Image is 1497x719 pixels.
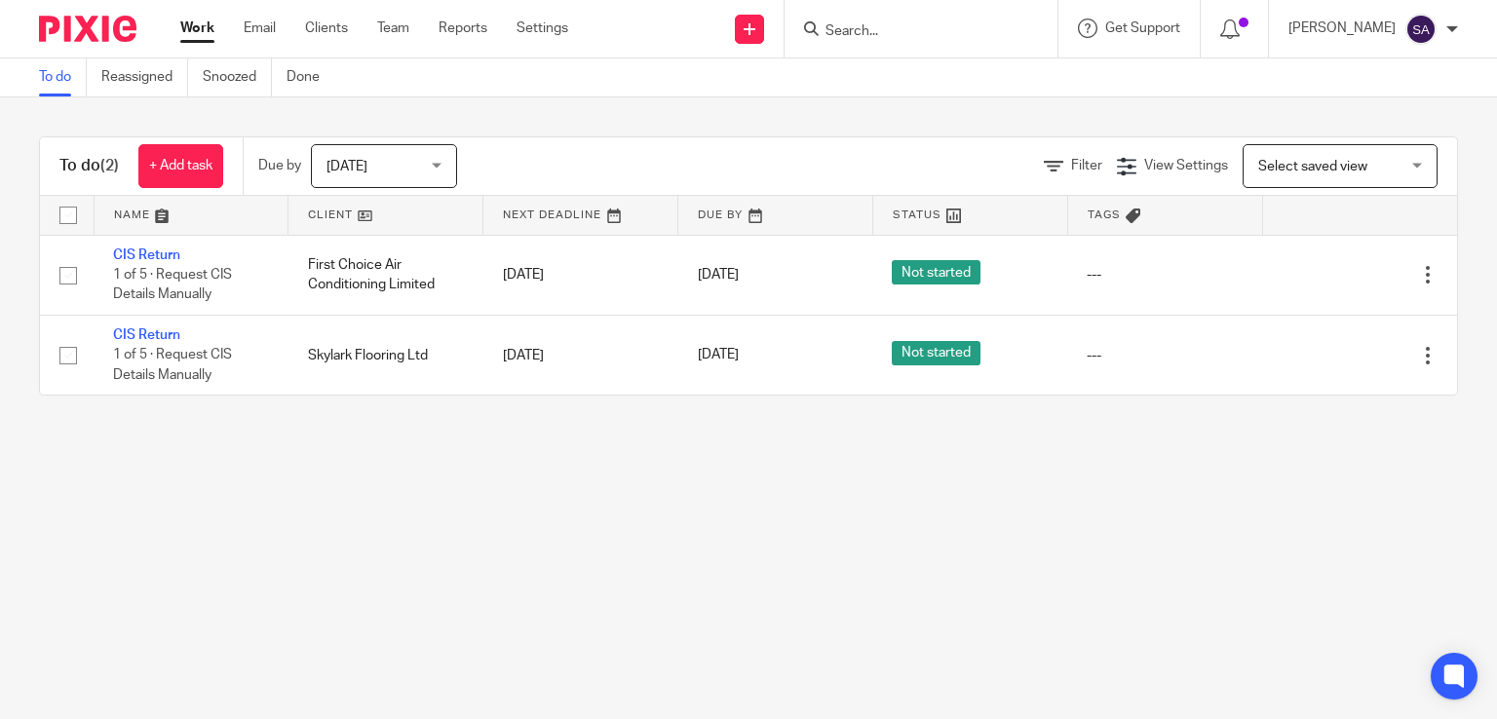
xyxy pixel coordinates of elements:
[244,19,276,38] a: Email
[517,19,568,38] a: Settings
[113,349,232,383] span: 1 of 5 · Request CIS Details Manually
[439,19,487,38] a: Reports
[288,315,483,395] td: Skylark Flooring Ltd
[138,144,223,188] a: + Add task
[892,260,980,284] span: Not started
[180,19,214,38] a: Work
[377,19,409,38] a: Team
[1258,160,1367,173] span: Select saved view
[1105,21,1180,35] span: Get Support
[483,315,678,395] td: [DATE]
[39,58,87,96] a: To do
[1144,159,1228,172] span: View Settings
[1087,265,1243,284] div: ---
[326,160,367,173] span: [DATE]
[305,19,348,38] a: Clients
[113,268,232,302] span: 1 of 5 · Request CIS Details Manually
[824,23,999,41] input: Search
[1288,19,1396,38] p: [PERSON_NAME]
[1405,14,1437,45] img: svg%3E
[483,235,678,315] td: [DATE]
[698,349,739,362] span: [DATE]
[113,328,180,342] a: CIS Return
[203,58,272,96] a: Snoozed
[698,268,739,282] span: [DATE]
[101,58,188,96] a: Reassigned
[39,16,136,42] img: Pixie
[258,156,301,175] p: Due by
[1071,159,1102,172] span: Filter
[113,248,180,262] a: CIS Return
[892,341,980,365] span: Not started
[287,58,334,96] a: Done
[1087,346,1243,365] div: ---
[288,235,483,315] td: First Choice Air Conditioning Limited
[100,158,119,173] span: (2)
[1088,209,1121,220] span: Tags
[59,156,119,176] h1: To do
